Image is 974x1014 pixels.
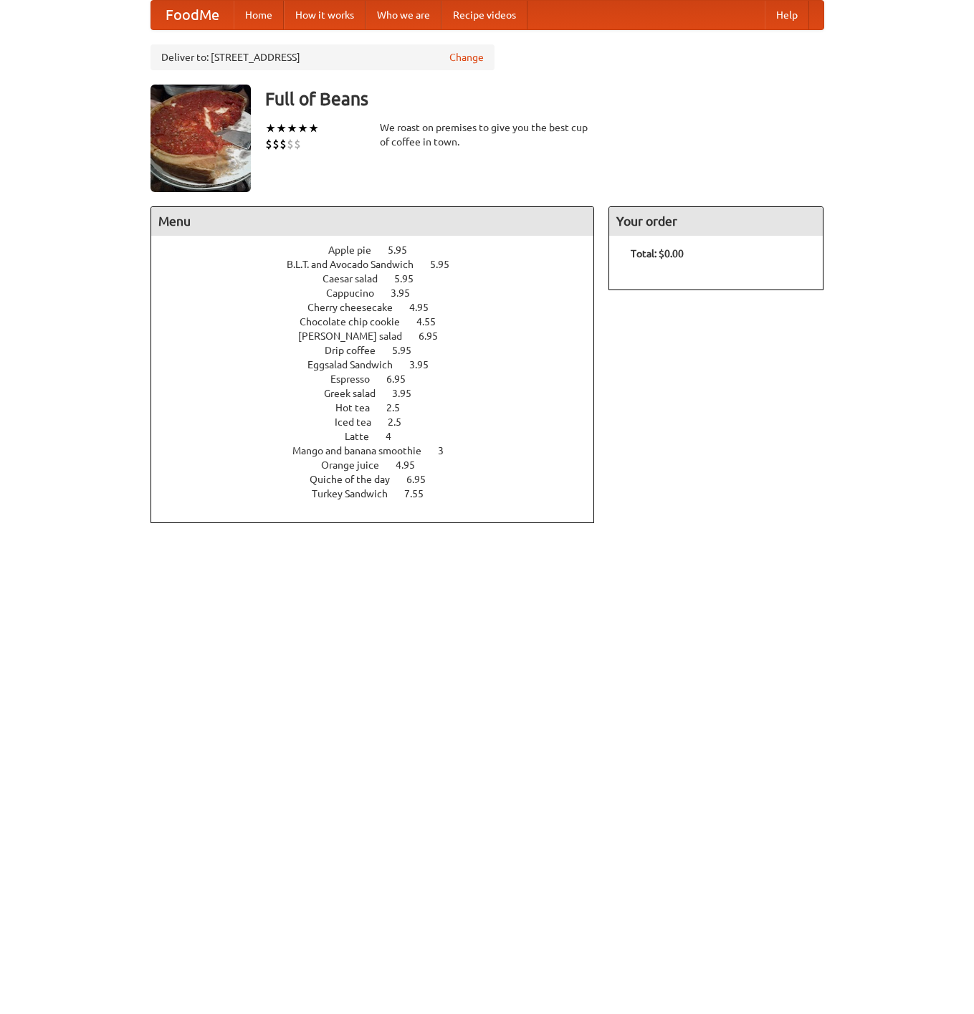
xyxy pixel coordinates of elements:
span: 3.95 [391,287,424,299]
span: Latte [345,431,383,442]
li: $ [265,136,272,152]
a: Orange juice 4.95 [321,459,441,471]
li: $ [272,136,280,152]
span: 4.95 [396,459,429,471]
li: $ [280,136,287,152]
span: 6.95 [419,330,452,342]
div: We roast on premises to give you the best cup of coffee in town. [380,120,595,149]
a: Caesar salad 5.95 [323,273,440,284]
span: Caesar salad [323,273,392,284]
li: ★ [265,120,276,136]
span: Greek salad [324,388,390,399]
h4: Your order [609,207,823,236]
a: Recipe videos [441,1,527,29]
a: B.L.T. and Avocado Sandwich 5.95 [287,259,476,270]
span: Drip coffee [325,345,390,356]
span: 5.95 [392,345,426,356]
span: 4.95 [409,302,443,313]
a: Quiche of the day 6.95 [310,474,452,485]
a: Turkey Sandwich 7.55 [312,488,450,499]
span: 3.95 [392,388,426,399]
span: 6.95 [386,373,420,385]
span: 3 [438,445,458,456]
a: Iced tea 2.5 [335,416,428,428]
a: Change [449,50,484,64]
span: Iced tea [335,416,386,428]
img: angular.jpg [151,85,251,192]
span: Quiche of the day [310,474,404,485]
li: ★ [276,120,287,136]
a: Chocolate chip cookie 4.55 [300,316,462,327]
span: Espresso [330,373,384,385]
span: B.L.T. and Avocado Sandwich [287,259,428,270]
span: 2.5 [386,402,414,413]
span: Turkey Sandwich [312,488,402,499]
a: Greek salad 3.95 [324,388,438,399]
span: 2.5 [388,416,416,428]
span: 4 [386,431,406,442]
a: [PERSON_NAME] salad 6.95 [298,330,464,342]
span: 4.55 [416,316,450,327]
a: How it works [284,1,366,29]
div: Deliver to: [STREET_ADDRESS] [151,44,495,70]
a: Espresso 6.95 [330,373,432,385]
span: Cherry cheesecake [307,302,407,313]
a: Cappucino 3.95 [326,287,436,299]
a: Apple pie 5.95 [328,244,434,256]
a: Hot tea 2.5 [335,402,426,413]
li: $ [287,136,294,152]
span: Hot tea [335,402,384,413]
a: Who we are [366,1,441,29]
span: [PERSON_NAME] salad [298,330,416,342]
a: Latte 4 [345,431,418,442]
span: 5.95 [388,244,421,256]
a: Mango and banana smoothie 3 [292,445,470,456]
a: Home [234,1,284,29]
b: Total: $0.00 [631,248,684,259]
a: Eggsalad Sandwich 3.95 [307,359,455,370]
li: ★ [308,120,319,136]
a: FoodMe [151,1,234,29]
span: Orange juice [321,459,393,471]
a: Drip coffee 5.95 [325,345,438,356]
span: 5.95 [430,259,464,270]
h3: Full of Beans [265,85,824,113]
span: 5.95 [394,273,428,284]
h4: Menu [151,207,594,236]
span: 6.95 [406,474,440,485]
li: $ [294,136,301,152]
li: ★ [297,120,308,136]
a: Help [765,1,809,29]
span: 3.95 [409,359,443,370]
li: ★ [287,120,297,136]
span: Mango and banana smoothie [292,445,436,456]
span: Apple pie [328,244,386,256]
span: Chocolate chip cookie [300,316,414,327]
a: Cherry cheesecake 4.95 [307,302,455,313]
span: 7.55 [404,488,438,499]
span: Eggsalad Sandwich [307,359,407,370]
span: Cappucino [326,287,388,299]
